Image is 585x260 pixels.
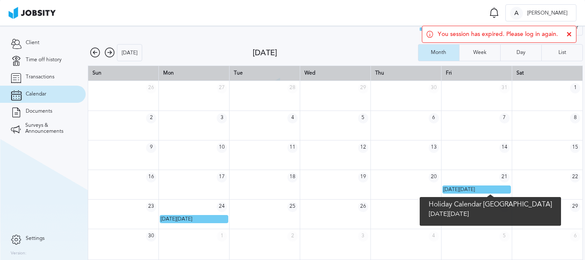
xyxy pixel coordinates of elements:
span: 25 [287,202,298,212]
div: List [554,50,570,56]
span: [DATE][DATE] [161,216,192,222]
span: 27 [217,83,227,93]
span: 8 [570,113,580,123]
span: 20 [429,172,439,182]
span: 23 [146,202,156,212]
span: 30 [429,83,439,93]
span: Mon [163,70,174,76]
span: 21 [499,172,510,182]
span: 6 [570,231,580,242]
span: 31 [499,83,510,93]
button: [DATE] [117,44,142,61]
span: 16 [146,172,156,182]
span: Time off history [26,57,62,63]
span: 28 [499,202,510,212]
span: 5 [358,113,368,123]
span: 14 [499,143,510,153]
span: 15 [570,143,580,153]
span: 4 [287,113,298,123]
div: [DATE] [117,45,142,62]
span: Client [26,40,39,46]
span: 9 [146,143,156,153]
span: 11 [287,143,298,153]
span: 7 [499,113,510,123]
span: 18 [287,172,298,182]
span: Wed [304,70,315,76]
span: 29 [570,202,580,212]
div: A [510,7,523,20]
span: 3 [217,113,227,123]
span: 1 [570,83,580,93]
span: 19 [358,172,368,182]
span: 6 [429,113,439,123]
span: 5 [499,231,510,242]
div: Week [469,50,491,56]
span: Tue [234,70,243,76]
div: Month [427,50,451,56]
span: Sun [93,70,101,76]
span: 1 [217,231,227,242]
span: Settings [26,236,45,242]
span: 10 [217,143,227,153]
span: 2 [287,231,298,242]
button: Week [459,44,500,61]
div: Day [512,50,530,56]
button: List [541,44,583,61]
span: 13 [429,143,439,153]
span: Documents [26,108,52,114]
span: 26 [358,202,368,212]
span: Surveys & Announcements [25,123,75,134]
label: Version: [11,251,27,256]
span: Fri [446,70,452,76]
span: 27 [429,202,439,212]
span: 4 [429,231,439,242]
div: [DATE] [253,48,418,57]
span: 22 [570,172,580,182]
span: 26 [146,83,156,93]
span: [PERSON_NAME] [523,10,572,16]
span: 17 [217,172,227,182]
span: 24 [217,202,227,212]
button: Month [418,44,459,61]
span: 28 [287,83,298,93]
img: ab4bad089aa723f57921c736e9817d99.png [9,7,56,19]
span: 2 [146,113,156,123]
button: A[PERSON_NAME] [505,4,576,21]
span: 12 [358,143,368,153]
span: Thu [375,70,384,76]
button: Day [500,44,541,61]
span: 3 [358,231,368,242]
span: 29 [358,83,368,93]
span: Transactions [26,74,54,80]
span: Sat [516,70,524,76]
span: You session has expired. Please log in again. [438,31,558,38]
span: [DATE][DATE] [443,186,475,192]
span: 30 [146,231,156,242]
span: Calendar [26,91,46,97]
